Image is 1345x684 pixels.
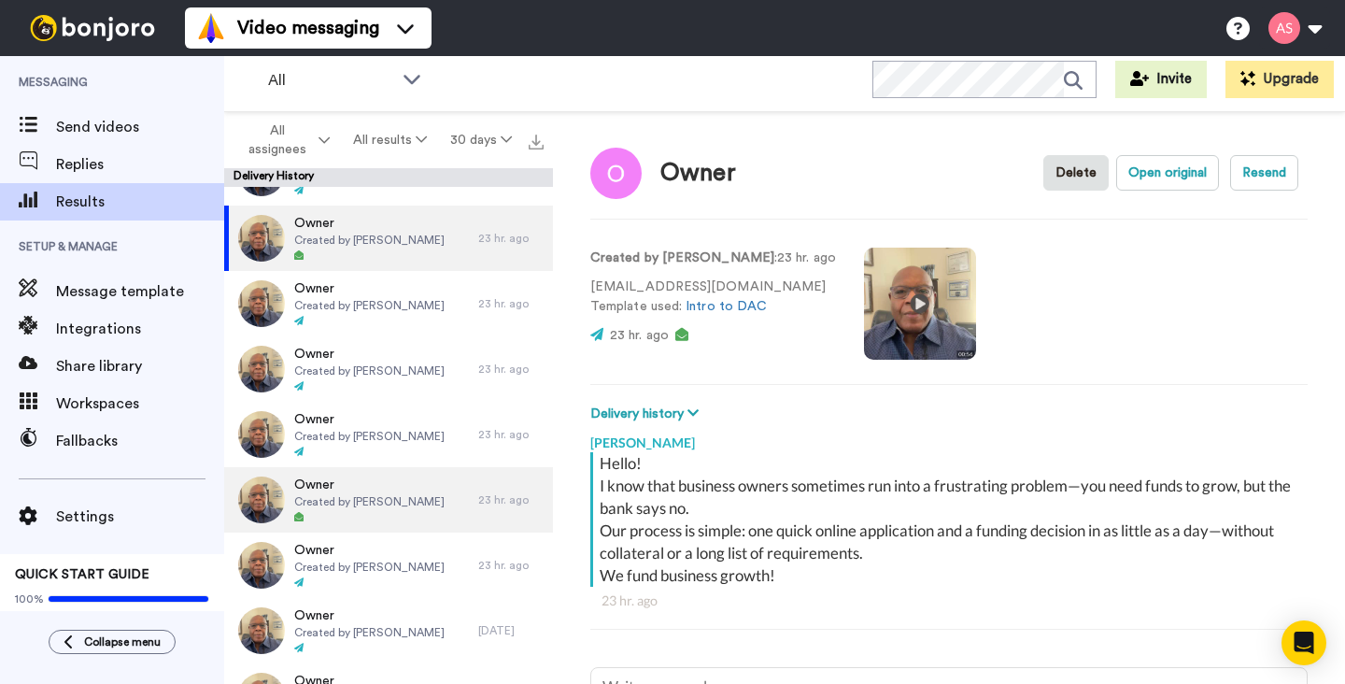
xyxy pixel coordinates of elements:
a: Intro to DAC [686,300,767,313]
span: Fallbacks [56,430,224,452]
a: OwnerCreated by [PERSON_NAME]23 hr. ago [224,336,553,402]
span: Integrations [56,318,224,340]
span: Share library [56,355,224,378]
a: OwnerCreated by [PERSON_NAME]23 hr. ago [224,467,553,533]
span: 23 hr. ago [610,329,669,342]
img: bj-logo-header-white.svg [22,15,163,41]
span: Created by [PERSON_NAME] [294,233,445,248]
button: Invite [1115,61,1207,98]
a: OwnerCreated by [PERSON_NAME]23 hr. ago [224,402,553,467]
img: export.svg [529,135,544,150]
img: 76a2d581-626c-4926-83ca-c4e0d512ee46-thumb.jpg [238,411,285,458]
span: Send videos [56,116,224,138]
span: Created by [PERSON_NAME] [294,363,445,378]
div: Delivery History [224,168,553,187]
div: [PERSON_NAME] [590,424,1308,452]
span: Created by [PERSON_NAME] [294,429,445,444]
a: OwnerCreated by [PERSON_NAME]23 hr. ago [224,533,553,598]
span: Created by [PERSON_NAME] [294,625,445,640]
div: 23 hr. ago [478,558,544,573]
div: 23 hr. ago [478,427,544,442]
button: All assignees [228,114,342,166]
img: 91321110-43b7-4d73-85b2-4401e033e06d-thumb.jpg [238,280,285,327]
strong: Created by [PERSON_NAME] [590,251,774,264]
div: [DATE] [478,623,544,638]
div: 23 hr. ago [478,362,544,377]
a: OwnerCreated by [PERSON_NAME][DATE] [224,598,553,663]
span: Owner [294,345,445,363]
span: Message template [56,280,224,303]
span: Owner [294,476,445,494]
button: All results [342,123,439,157]
img: Image of Owner [590,148,642,199]
span: Replies [56,153,224,176]
a: OwnerCreated by [PERSON_NAME]23 hr. ago [224,206,553,271]
span: Created by [PERSON_NAME] [294,298,445,313]
span: Owner [294,410,445,429]
button: Upgrade [1225,61,1334,98]
div: 23 hr. ago [478,492,544,507]
span: All [268,69,393,92]
img: f42b2fe3-993e-4cae-9cee-3a244b6bcb17-thumb.jpg [238,477,285,523]
span: Owner [294,279,445,298]
img: 66aaff11-0484-4d45-948a-46d669e2a4cd-thumb.jpg [238,215,285,262]
span: Owner [294,541,445,560]
span: Results [56,191,224,213]
div: 23 hr. ago [478,231,544,246]
span: 100% [15,591,44,606]
button: Delete [1043,155,1109,191]
span: Owner [294,214,445,233]
span: All assignees [239,121,315,159]
button: Collapse menu [49,630,176,654]
img: vm-color.svg [196,13,226,43]
div: 23 hr. ago [478,296,544,311]
span: Video messaging [237,15,379,41]
span: Workspaces [56,392,224,415]
img: 8a4925de-4fd6-4f92-b29b-81cd68d8ce63-thumb.jpg [238,542,285,589]
div: 23 hr. ago [602,591,1296,610]
span: Collapse menu [84,634,161,649]
img: 6b58f748-d004-4a28-8267-bcd06001d220-thumb.jpg [238,607,285,654]
div: Owner [660,160,736,187]
span: Created by [PERSON_NAME] [294,560,445,575]
span: Owner [294,606,445,625]
img: b926d82c-f685-4d31-b28d-85cea509013c-thumb.jpg [238,346,285,392]
div: Open Intercom Messenger [1281,620,1326,665]
button: Resend [1230,155,1298,191]
a: OwnerCreated by [PERSON_NAME]23 hr. ago [224,271,553,336]
button: Export all results that match these filters now. [523,126,549,154]
p: [EMAIL_ADDRESS][DOMAIN_NAME] Template used: [590,278,836,317]
div: Hello! I know that business owners sometimes run into a frustrating problem—you need funds to gro... [600,452,1303,587]
p: : 23 hr. ago [590,249,836,268]
button: 30 days [438,123,523,157]
span: QUICK START GUIDE [15,568,149,581]
span: Created by [PERSON_NAME] [294,494,445,509]
button: Delivery history [590,404,704,424]
button: Open original [1116,155,1219,191]
span: Settings [56,506,224,528]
